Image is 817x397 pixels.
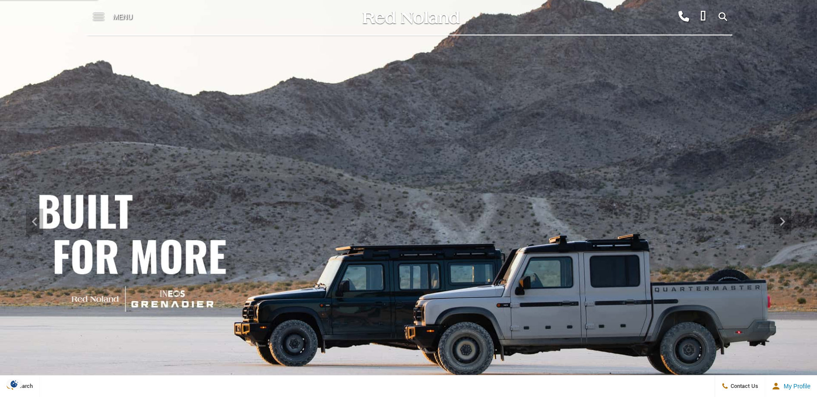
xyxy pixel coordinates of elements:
img: Red Noland Auto Group [361,10,460,25]
span: Contact Us [728,382,758,390]
button: Open user profile menu [765,375,817,397]
div: Next [774,209,791,235]
section: Click to Open Cookie Consent Modal [4,379,24,388]
span: My Profile [780,383,811,390]
div: Previous [26,209,43,235]
img: Opt-Out Icon [4,379,24,388]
